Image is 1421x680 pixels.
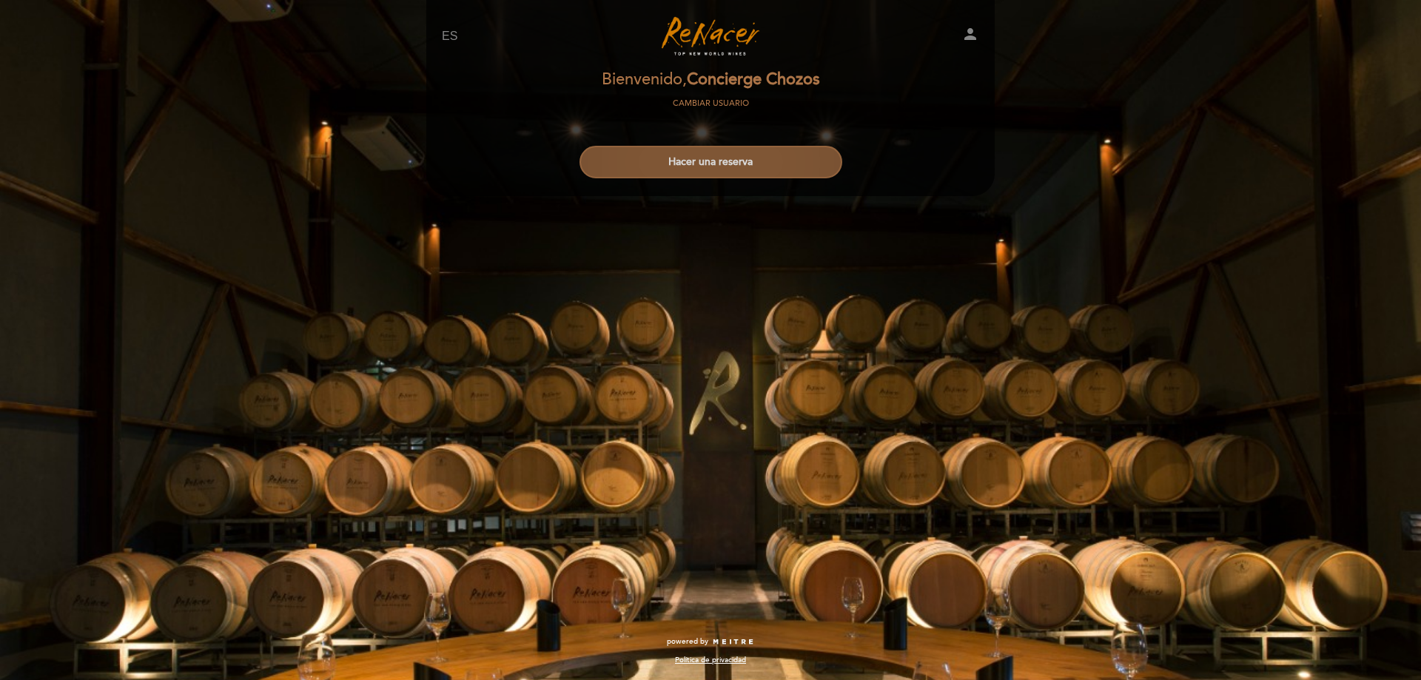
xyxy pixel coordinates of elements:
i: person [961,25,979,43]
button: Cambiar usuario [668,97,753,110]
a: Política de privacidad [675,655,746,665]
span: powered by [667,636,708,647]
a: Turismo Renacer [618,16,803,57]
button: person [961,25,979,48]
a: powered by [667,636,754,647]
h2: Bienvenido, [602,71,820,89]
button: Hacer una reserva [580,146,842,178]
img: MEITRE [712,639,754,646]
span: Concierge Chozos [687,70,820,90]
